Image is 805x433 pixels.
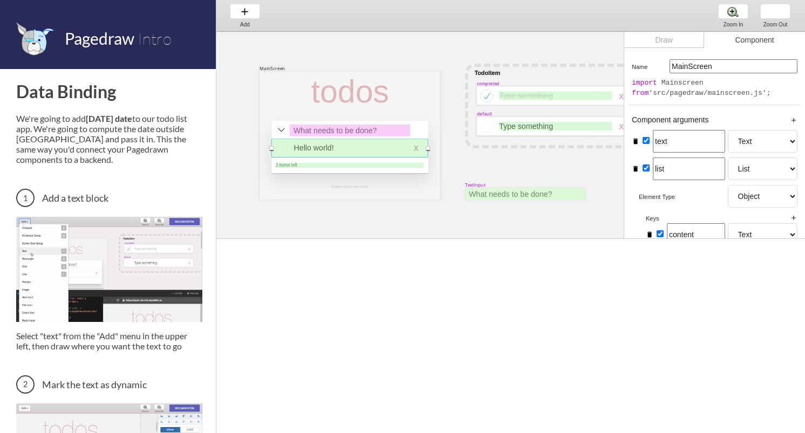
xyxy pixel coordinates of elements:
i: delete [646,231,653,238]
input: Prop name [653,157,725,180]
span: Pagedraw [65,29,134,48]
input: Prop name [653,130,725,153]
div: MainScreen [260,65,285,71]
i: delete [632,165,639,173]
h5: Element type [639,194,678,200]
div: default [477,111,492,116]
div: x [619,91,624,101]
p: Select "text" from the "Add" menu in the upper left, then draw where you want the text to go [16,331,202,351]
strong: [DATE] date [86,113,132,123]
h3: Add a text block [16,189,202,207]
div: completed [477,80,500,86]
img: zoom-plus.png [727,6,739,17]
span: from [632,89,649,97]
i: delete [632,138,639,145]
span: import [632,79,657,87]
div: Zoom In [713,22,754,28]
input: Prop name [667,223,725,246]
i: add [790,214,797,222]
p: We're going to add to our todo list app. We're going to compute the date outside [GEOGRAPHIC_DATA... [16,113,202,164]
h5: keys [646,215,684,222]
img: favicon.png [16,22,54,56]
div: x [619,121,624,132]
h5: Component arguments [632,116,790,124]
img: baseline-add-24px.svg [239,6,250,17]
div: Add [224,22,265,28]
h5: Name [632,64,670,70]
div: Draw [624,32,704,48]
span: Intro [138,29,172,49]
div: TextInput [465,182,486,188]
h3: Mark the text as dynamic [16,375,202,394]
img: zoom-minus.png [769,6,781,17]
h1: Data Binding [16,81,202,102]
div: Mainscreen 'src/pagedraw/mainscreen.js'; [632,78,797,98]
i: add [790,116,797,124]
div: Component [704,32,805,48]
img: clip of: going to add -> text -> draw -> type "Today is Monday" [16,217,202,321]
div: Zoom Out [755,22,796,28]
